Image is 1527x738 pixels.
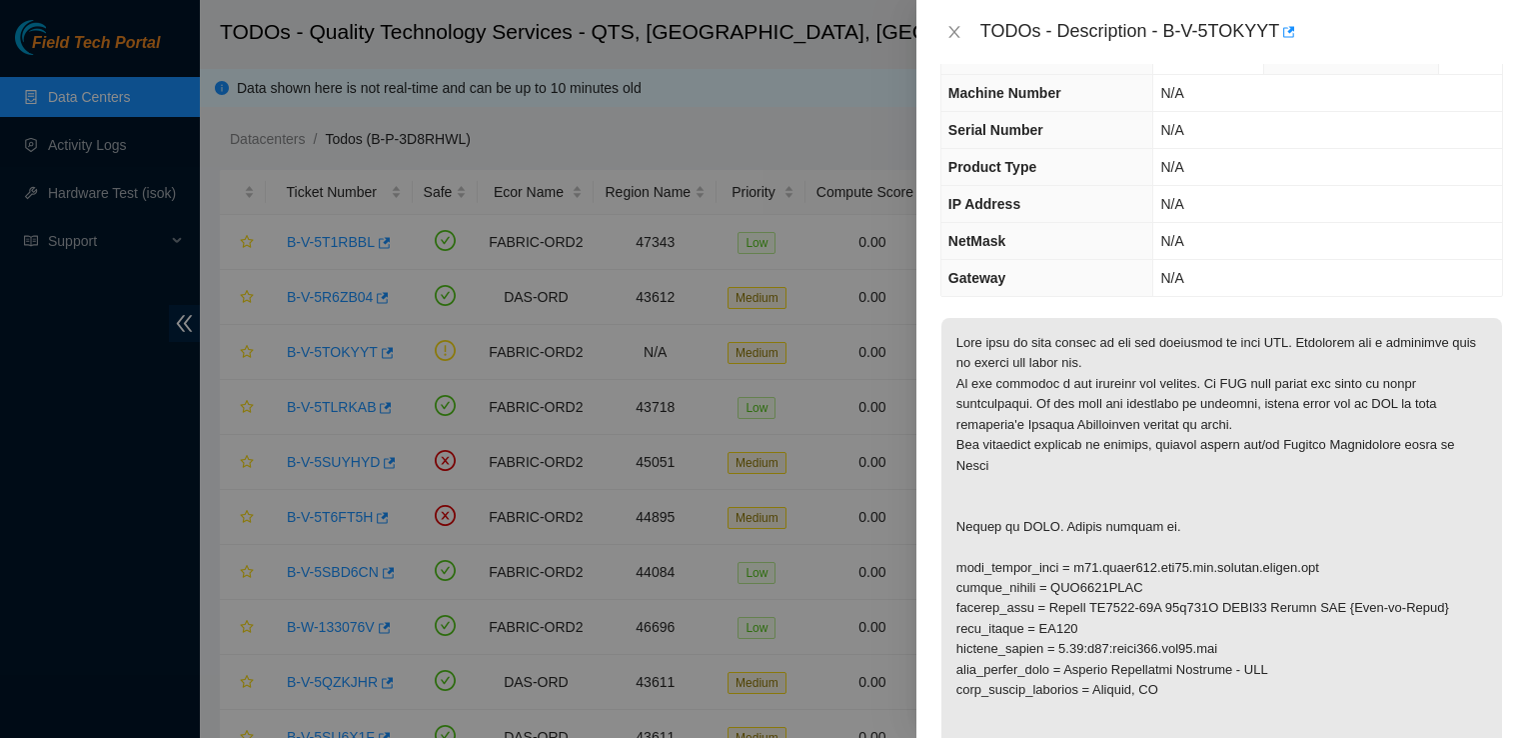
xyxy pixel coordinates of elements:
[1160,270,1183,286] span: N/A
[940,23,968,42] button: Close
[948,85,1061,101] span: Machine Number
[948,196,1020,212] span: IP Address
[948,270,1006,286] span: Gateway
[948,233,1006,249] span: NetMask
[1160,85,1183,101] span: N/A
[1160,196,1183,212] span: N/A
[980,16,1503,48] div: TODOs - Description - B-V-5TOKYYT
[1160,233,1183,249] span: N/A
[948,122,1043,138] span: Serial Number
[946,24,962,40] span: close
[1160,159,1183,175] span: N/A
[948,159,1036,175] span: Product Type
[1160,122,1183,138] span: N/A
